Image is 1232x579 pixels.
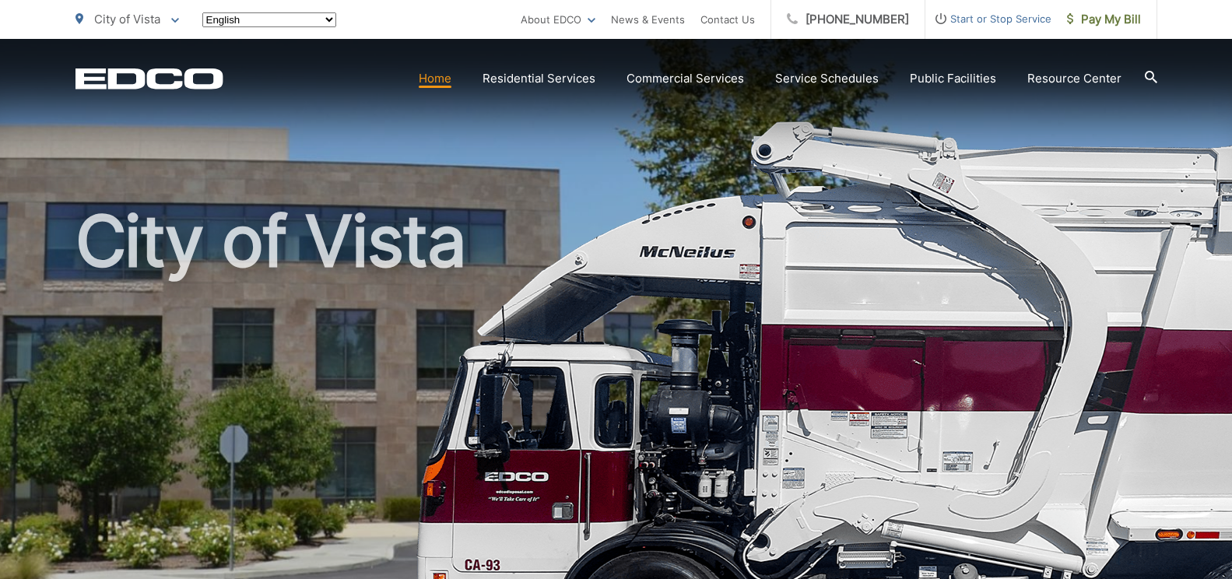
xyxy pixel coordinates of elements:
a: EDCD logo. Return to the homepage. [75,68,223,89]
a: Contact Us [700,10,755,29]
a: Service Schedules [775,69,879,88]
span: Pay My Bill [1067,10,1141,29]
a: Residential Services [483,69,595,88]
span: City of Vista [94,12,160,26]
a: Public Facilities [910,69,996,88]
select: Select a language [202,12,336,27]
a: About EDCO [521,10,595,29]
a: Resource Center [1027,69,1121,88]
a: News & Events [611,10,685,29]
a: Commercial Services [627,69,744,88]
a: Home [419,69,451,88]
